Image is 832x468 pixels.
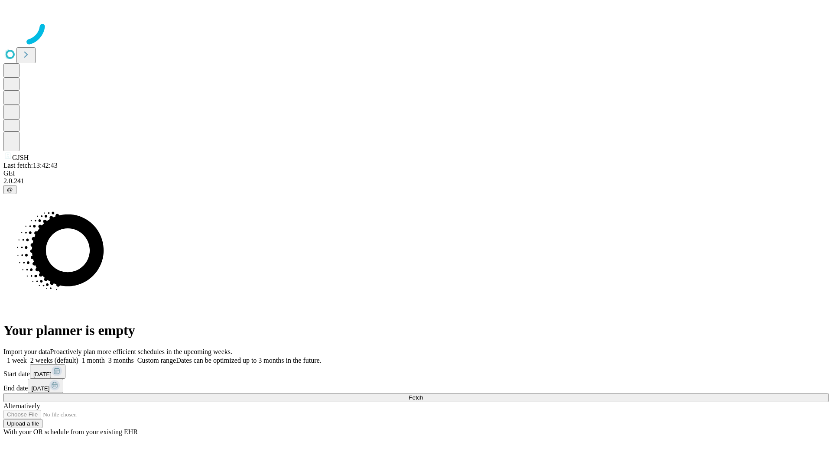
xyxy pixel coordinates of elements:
[82,357,105,364] span: 1 month
[3,379,829,393] div: End date
[3,402,40,409] span: Alternatively
[50,348,232,355] span: Proactively plan more efficient schedules in the upcoming weeks.
[3,185,16,194] button: @
[33,371,52,377] span: [DATE]
[28,379,63,393] button: [DATE]
[3,322,829,338] h1: Your planner is empty
[3,162,58,169] span: Last fetch: 13:42:43
[31,385,49,392] span: [DATE]
[7,357,27,364] span: 1 week
[3,169,829,177] div: GEI
[3,428,138,435] span: With your OR schedule from your existing EHR
[3,393,829,402] button: Fetch
[7,186,13,193] span: @
[30,364,65,379] button: [DATE]
[3,364,829,379] div: Start date
[108,357,134,364] span: 3 months
[30,357,78,364] span: 2 weeks (default)
[12,154,29,161] span: GJSH
[3,348,50,355] span: Import your data
[137,357,176,364] span: Custom range
[409,394,423,401] span: Fetch
[3,177,829,185] div: 2.0.241
[176,357,321,364] span: Dates can be optimized up to 3 months in the future.
[3,419,42,428] button: Upload a file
